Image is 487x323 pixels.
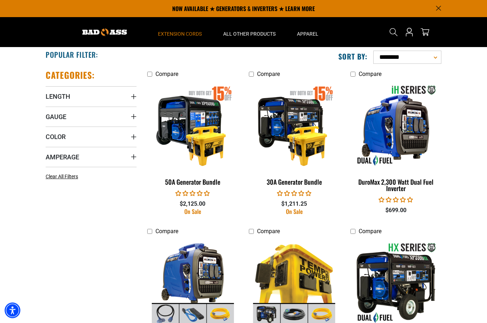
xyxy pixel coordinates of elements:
h2: Categories: [46,70,95,81]
span: Compare [257,228,280,235]
a: cart [419,28,431,36]
span: Compare [359,71,381,78]
div: $2,125.00 [147,200,238,209]
summary: Extension Cords [147,17,212,47]
span: All Other Products [223,31,276,37]
summary: Search [388,26,399,38]
span: Apparel [297,31,318,37]
span: 0.00 stars [175,190,210,197]
span: 0.00 stars [277,190,311,197]
summary: All Other Products [212,17,286,47]
span: Amperage [46,153,79,161]
div: 30A Generator Bundle [249,179,340,185]
div: DuroMax 2,300 Watt Dual Fuel Inverter [350,179,441,192]
img: Bad Ass Extension Cords [82,29,127,36]
span: Color [46,133,66,141]
div: On Sale [249,209,340,215]
h2: Popular Filter: [46,50,98,60]
span: Clear All Filters [46,174,78,180]
a: DuroMax 2,300 Watt Dual Fuel Inverter DuroMax 2,300 Watt Dual Fuel Inverter [350,81,441,196]
summary: Gauge [46,107,137,127]
div: 50A Generator Bundle [147,179,238,185]
a: Open this option [404,17,415,47]
div: On Sale [147,209,238,215]
a: 30A Generator Bundle 30A Generator Bundle [249,81,340,190]
span: Length [46,93,70,101]
img: DuroMax 2,300 Watt Dual Fuel Inverter [351,85,441,167]
span: Compare [359,228,381,235]
img: 50A Generator Bundle [148,85,238,167]
summary: Length [46,87,137,107]
summary: Color [46,127,137,147]
span: Gauge [46,113,66,121]
span: Compare [155,71,178,78]
div: Accessibility Menu [5,303,20,318]
summary: Amperage [46,147,137,167]
span: Compare [155,228,178,235]
a: Clear All Filters [46,173,81,181]
span: 0.00 stars [379,197,413,204]
span: Compare [257,71,280,78]
label: Sort by: [338,52,368,61]
div: $699.00 [350,206,441,215]
img: 30A Generator Bundle [249,85,339,167]
a: 50A Generator Bundle 50A Generator Bundle [147,81,238,190]
span: Extension Cords [158,31,202,37]
summary: Apparel [286,17,329,47]
div: $1,211.25 [249,200,340,209]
